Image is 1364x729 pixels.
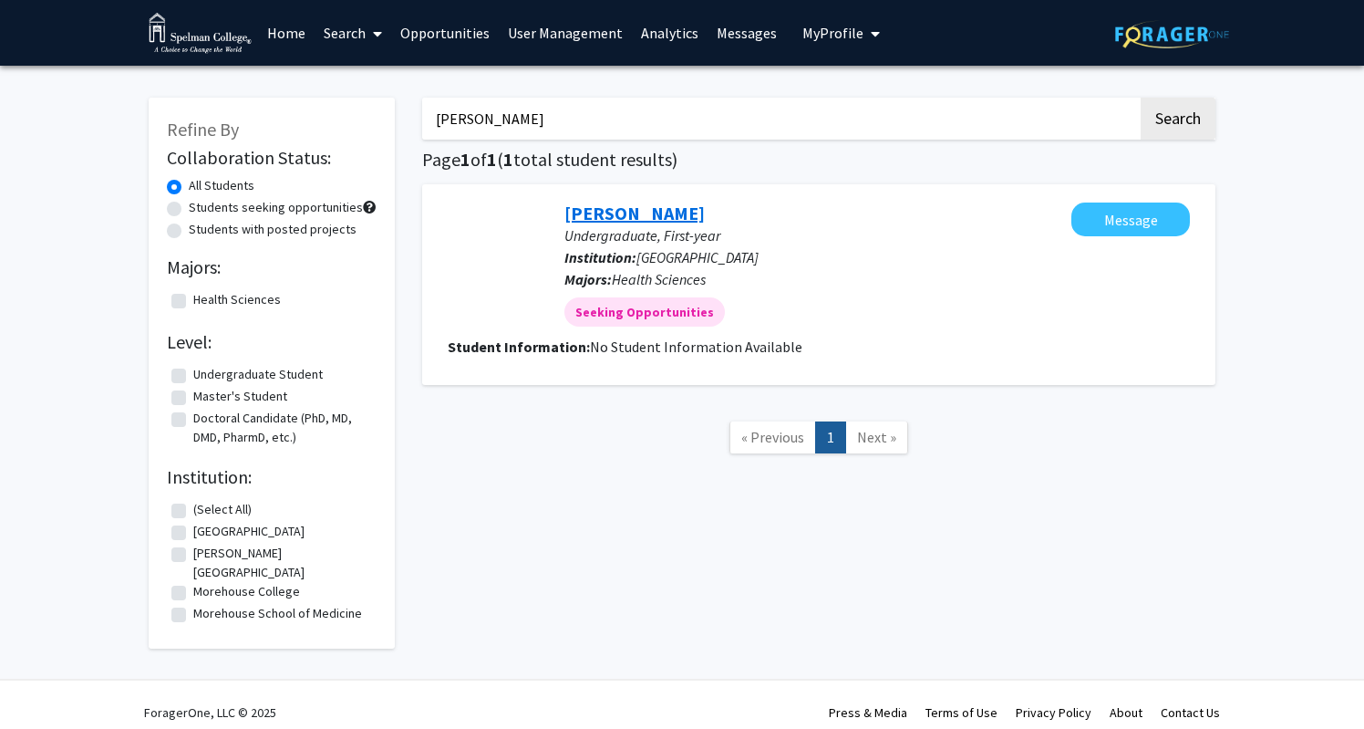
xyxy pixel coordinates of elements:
label: Undergraduate Student [193,365,323,384]
h2: Institution: [167,466,377,488]
a: Contact Us [1161,704,1220,721]
label: Students seeking opportunities [189,198,363,217]
span: « Previous [741,428,804,446]
label: Morehouse School of Medicine [193,604,362,623]
a: Analytics [632,1,708,65]
button: Search [1141,98,1215,140]
a: [PERSON_NAME] [564,202,705,224]
span: Health Sciences [612,270,706,288]
span: Refine By [167,118,239,141]
input: Search Keywords [422,98,1138,140]
label: All Students [189,176,254,195]
b: Majors: [564,270,612,288]
a: Press & Media [829,704,907,721]
b: Student Information: [448,338,590,356]
mat-chip: Seeking Opportunities [564,297,725,327]
iframe: Chat [14,647,77,715]
a: Opportunities [391,1,499,65]
nav: Page navigation [422,403,1215,477]
span: 1 [487,148,497,171]
label: Students with posted projects [189,220,356,239]
a: User Management [499,1,632,65]
span: No Student Information Available [590,338,802,356]
a: Next Page [845,422,908,453]
a: About [1110,704,1142,721]
h2: Majors: [167,256,377,278]
label: (Select All) [193,500,252,519]
a: Privacy Policy [1016,704,1091,721]
label: Health Sciences [193,290,281,309]
a: Messages [708,1,786,65]
a: Home [258,1,315,65]
h2: Level: [167,331,377,353]
span: 1 [503,148,513,171]
span: My Profile [802,24,863,42]
h2: Collaboration Status: [167,147,377,169]
span: Next » [857,428,896,446]
button: Message Avery Pratt [1071,203,1190,236]
span: [GEOGRAPHIC_DATA] [636,248,759,266]
label: Morehouse College [193,582,300,601]
img: Spelman College Logo [149,13,252,54]
label: [PERSON_NAME][GEOGRAPHIC_DATA] [193,544,372,582]
a: 1 [815,422,846,453]
a: Terms of Use [925,704,997,721]
h1: Page of ( total student results) [422,149,1215,171]
a: Previous Page [729,422,816,453]
span: 1 [460,148,470,171]
b: Institution: [564,248,636,266]
label: Doctoral Candidate (PhD, MD, DMD, PharmD, etc.) [193,409,372,447]
span: Undergraduate, First-year [564,226,720,245]
label: Master's Student [193,387,287,406]
img: ForagerOne Logo [1115,20,1229,48]
a: Search [315,1,391,65]
label: [GEOGRAPHIC_DATA] [193,522,305,541]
